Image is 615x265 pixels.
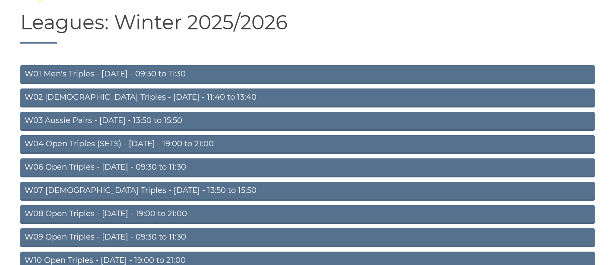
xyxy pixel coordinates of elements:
h1: Leagues: Winter 2025/2026 [20,12,595,44]
a: W09 Open Triples - [DATE] - 09:30 to 11:30 [20,228,595,247]
a: W02 [DEMOGRAPHIC_DATA] Triples - [DATE] - 11:40 to 13:40 [20,88,595,107]
a: W01 Men's Triples - [DATE] - 09:30 to 11:30 [20,65,595,84]
a: W03 Aussie Pairs - [DATE] - 13:50 to 15:50 [20,112,595,131]
a: W07 [DEMOGRAPHIC_DATA] Triples - [DATE] - 13:50 to 15:50 [20,182,595,201]
a: W08 Open Triples - [DATE] - 19:00 to 21:00 [20,205,595,224]
a: W06 Open Triples - [DATE] - 09:30 to 11:30 [20,158,595,177]
a: W04 Open Triples (SETS) - [DATE] - 19:00 to 21:00 [20,135,595,154]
